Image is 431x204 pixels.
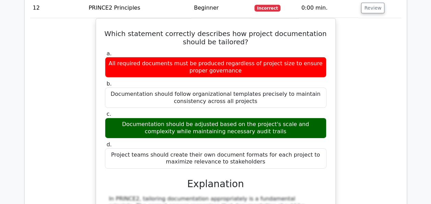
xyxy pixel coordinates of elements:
h5: Which statement correctly describes how project documentation should be tailored? [104,30,327,46]
div: Project teams should create their own document formats for each project to maximize relevance to ... [105,148,326,169]
button: Review [361,3,384,13]
h3: Explanation [109,178,322,190]
div: All required documents must be produced regardless of project size to ensure proper governance [105,57,326,78]
span: d. [107,141,112,148]
span: b. [107,80,112,87]
div: Documentation should follow organizational templates precisely to maintain consistency across all... [105,88,326,108]
div: Documentation should be adjusted based on the project's scale and complexity while maintaining ne... [105,118,326,138]
span: a. [107,50,112,57]
span: c. [107,111,111,117]
span: Incorrect [254,5,281,12]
